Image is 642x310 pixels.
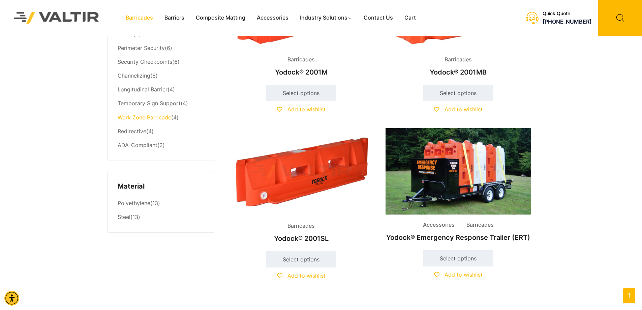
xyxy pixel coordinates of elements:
[190,13,251,23] a: Composite Matting
[118,55,205,69] li: (6)
[228,128,374,246] a: BarricadesYodock® 2001SL
[4,291,19,306] div: Accessibility Menu
[118,197,205,210] li: (13)
[423,85,493,101] a: Select options for “Yodock® 2001MB”
[118,100,181,107] a: Temporary Sign Support
[434,106,483,113] a: Add to wishlist
[118,200,150,206] a: Polyethylene
[118,83,205,97] li: (4)
[287,272,326,279] span: Add to wishlist
[543,18,591,25] a: call (888) 496-3625
[287,106,326,113] span: Add to wishlist
[228,65,374,80] h2: Yodock® 2001M
[282,221,320,231] span: Barricades
[266,251,336,267] a: Select options for “Yodock® 2001SL”
[5,3,108,32] img: Valtir Rentals
[118,181,205,192] h4: Material
[266,85,336,101] a: Select options for “Yodock® 2001M”
[282,55,320,65] span: Barricades
[277,106,326,113] a: Add to wishlist
[118,124,205,138] li: (4)
[386,128,531,245] a: Accessories BarricadesYodock® Emergency Response Trailer (ERT)
[118,138,205,150] li: (2)
[434,271,483,278] a: Add to wishlist
[251,13,294,23] a: Accessories
[120,13,159,23] a: Barricades
[543,11,591,17] div: Quick Quote
[228,231,374,246] h2: Yodock® 2001SL
[118,142,157,148] a: ADA-Compliant
[623,288,635,303] a: Open this option
[358,13,399,23] a: Contact Us
[118,128,146,135] a: Redirective
[423,250,493,266] a: Select options for “Yodock® Emergency Response Trailer (ERT)”
[445,271,483,278] span: Add to wishlist
[445,106,483,113] span: Add to wishlist
[118,69,205,83] li: (6)
[228,128,374,216] img: Barricades
[118,21,192,37] a: [DEMOGRAPHIC_DATA] Work Zones
[118,111,205,124] li: (4)
[118,58,172,65] a: Security Checkpoints
[399,13,422,23] a: Cart
[118,214,130,220] a: Steel
[294,13,358,23] a: Industry Solutions
[386,65,531,80] h2: Yodock® 2001MB
[386,230,531,245] h2: Yodock® Emergency Response Trailer (ERT)
[386,128,531,215] img: Accessories
[118,41,205,55] li: (6)
[118,210,205,223] li: (13)
[118,97,205,111] li: (4)
[118,72,150,79] a: Channelizing
[418,220,460,230] span: Accessories
[118,86,167,93] a: Longitudinal Barrier
[277,272,326,279] a: Add to wishlist
[439,55,477,65] span: Barricades
[118,45,165,51] a: Perimeter Security
[118,114,171,121] a: Work Zone Barricade
[461,220,499,230] span: Barricades
[159,13,190,23] a: Barriers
